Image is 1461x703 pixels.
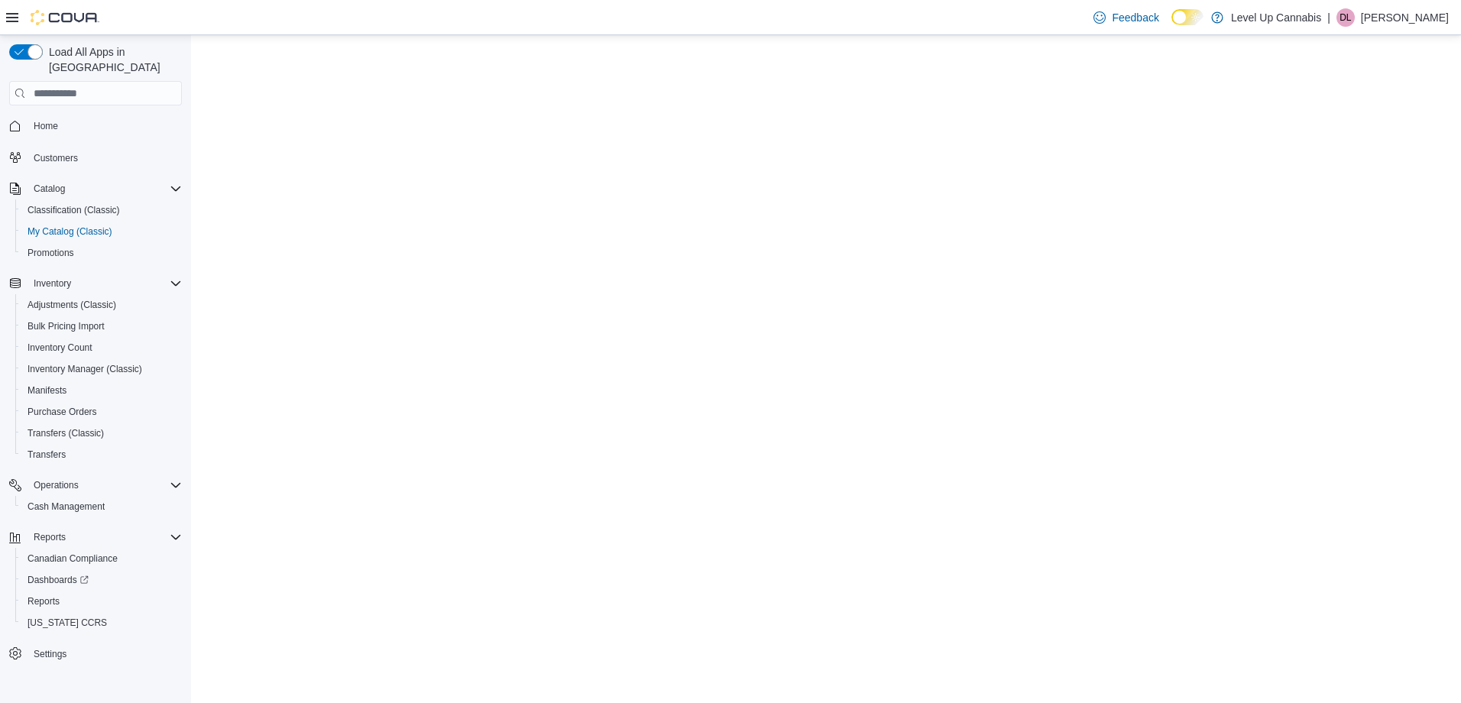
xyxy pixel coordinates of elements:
a: Customers [28,149,84,167]
button: Transfers [15,444,188,465]
a: Inventory Count [21,339,99,357]
span: My Catalog (Classic) [28,225,112,238]
button: Inventory Count [15,337,188,358]
span: Purchase Orders [21,403,182,421]
button: Inventory [3,273,188,294]
span: Catalog [28,180,182,198]
p: Level Up Cannabis [1231,8,1321,27]
p: [PERSON_NAME] [1361,8,1449,27]
input: Dark Mode [1171,9,1203,25]
span: Reports [28,528,182,546]
a: Transfers (Classic) [21,424,110,442]
button: Reports [15,591,188,612]
span: Adjustments (Classic) [28,299,116,311]
span: Transfers [21,445,182,464]
a: Bulk Pricing Import [21,317,111,335]
button: Purchase Orders [15,401,188,423]
img: Cova [31,10,99,25]
span: Classification (Classic) [28,204,120,216]
button: Promotions [15,242,188,264]
span: Canadian Compliance [21,549,182,568]
a: Feedback [1087,2,1165,33]
a: Inventory Manager (Classic) [21,360,148,378]
span: Inventory Count [21,339,182,357]
span: Inventory Manager (Classic) [28,363,142,375]
span: Customers [28,147,182,167]
a: Promotions [21,244,80,262]
span: Adjustments (Classic) [21,296,182,314]
span: Settings [34,648,66,660]
button: Bulk Pricing Import [15,316,188,337]
button: Classification (Classic) [15,199,188,221]
a: Dashboards [21,571,95,589]
span: Transfers (Classic) [28,427,104,439]
button: Customers [3,146,188,168]
span: Transfers (Classic) [21,424,182,442]
a: Canadian Compliance [21,549,124,568]
span: My Catalog (Classic) [21,222,182,241]
span: Customers [34,152,78,164]
a: Manifests [21,381,73,400]
span: Dashboards [21,571,182,589]
span: Reports [34,531,66,543]
span: Inventory [34,277,71,290]
span: Operations [34,479,79,491]
a: Purchase Orders [21,403,103,421]
span: Bulk Pricing Import [28,320,105,332]
a: [US_STATE] CCRS [21,614,113,632]
button: Operations [3,475,188,496]
button: Transfers (Classic) [15,423,188,444]
span: Cash Management [21,497,182,516]
span: Purchase Orders [28,406,97,418]
a: My Catalog (Classic) [21,222,118,241]
a: Home [28,117,64,135]
span: Transfers [28,449,66,461]
span: Home [34,120,58,132]
span: Reports [28,595,60,607]
button: Inventory [28,274,77,293]
span: Catalog [34,183,65,195]
span: Washington CCRS [21,614,182,632]
p: | [1327,8,1330,27]
button: Cash Management [15,496,188,517]
span: Inventory Manager (Classic) [21,360,182,378]
button: My Catalog (Classic) [15,221,188,242]
a: Cash Management [21,497,111,516]
button: Catalog [3,178,188,199]
span: Inventory [28,274,182,293]
span: Dashboards [28,574,89,586]
a: Reports [21,592,66,611]
div: Daanyaal Lodhi [1336,8,1355,27]
span: Load All Apps in [GEOGRAPHIC_DATA] [43,44,182,75]
a: Transfers [21,445,72,464]
span: Home [28,116,182,135]
button: Reports [28,528,72,546]
span: Manifests [28,384,66,397]
span: Promotions [21,244,182,262]
button: Adjustments (Classic) [15,294,188,316]
span: Manifests [21,381,182,400]
span: Promotions [28,247,74,259]
span: Reports [21,592,182,611]
button: [US_STATE] CCRS [15,612,188,633]
span: Dark Mode [1171,25,1172,26]
a: Settings [28,645,73,663]
button: Catalog [28,180,71,198]
span: Settings [28,644,182,663]
button: Reports [3,526,188,548]
a: Adjustments (Classic) [21,296,122,314]
a: Classification (Classic) [21,201,126,219]
span: Canadian Compliance [28,552,118,565]
button: Operations [28,476,85,494]
button: Settings [3,643,188,665]
span: Inventory Count [28,342,92,354]
a: Dashboards [15,569,188,591]
button: Home [3,115,188,137]
button: Canadian Compliance [15,548,188,569]
span: DL [1340,8,1351,27]
span: Bulk Pricing Import [21,317,182,335]
button: Manifests [15,380,188,401]
span: Classification (Classic) [21,201,182,219]
span: Feedback [1112,10,1158,25]
span: [US_STATE] CCRS [28,617,107,629]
